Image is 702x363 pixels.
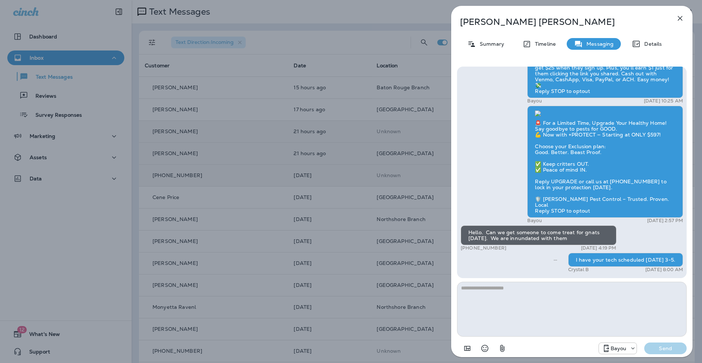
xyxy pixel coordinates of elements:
button: Select an emoji [478,341,492,356]
div: I have your tech scheduled [DATE] 3-5. [568,253,683,267]
p: Bayou [611,345,627,351]
p: Bayou [527,98,542,104]
p: Summary [476,41,504,47]
p: [DATE] 10:25 AM [644,98,683,104]
p: [PHONE_NUMBER] [461,245,506,251]
p: [DATE] 8:00 AM [645,267,683,273]
button: Add in a premade template [460,341,475,356]
span: Sent [554,256,557,263]
div: Hello. Can we get someone to come treat for gnats [DATE]. We are innundated with them [461,225,616,245]
p: [DATE] 2:57 PM [647,218,683,224]
p: Timeline [531,41,556,47]
p: Crystal B [568,267,589,273]
p: Bayou [527,218,542,224]
p: [DATE] 4:19 PM [581,245,616,251]
p: Details [641,41,662,47]
div: +1 (985) 315-4311 [599,344,637,353]
p: Messaging [583,41,614,47]
p: [PERSON_NAME] [PERSON_NAME] [460,17,660,27]
img: twilio-download [535,111,541,116]
div: 🚨 For a Limited Time, Upgrade Your Healthy Home! Say goodbye to pests for GOOD. 💪 Now with +PROTE... [527,106,683,218]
